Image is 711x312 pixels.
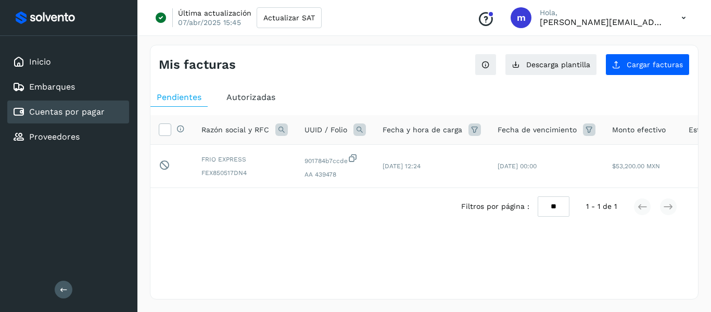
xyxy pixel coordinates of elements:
[29,57,51,67] a: Inicio
[612,124,666,135] span: Monto efectivo
[7,101,129,123] div: Cuentas por pagar
[201,124,269,135] span: Razón social y RFC
[540,8,665,17] p: Hola,
[304,153,366,166] span: 901784b7ccde
[178,8,251,18] p: Última actualización
[257,7,322,28] button: Actualizar SAT
[29,107,105,117] a: Cuentas por pagar
[612,163,660,170] span: $53,200.00 MXN
[7,76,129,98] div: Embarques
[29,82,75,92] a: Embarques
[540,17,665,27] p: martin.golarte@otarlogistics.com
[304,124,347,135] span: UUID / Folio
[526,61,590,68] span: Descarga plantilla
[605,54,690,76] button: Cargar facturas
[7,126,129,148] div: Proveedores
[201,155,288,164] span: FRIO EXPRESS
[383,124,462,135] span: Fecha y hora de carga
[586,201,617,212] span: 1 - 1 de 1
[498,163,537,170] span: [DATE] 00:00
[159,57,236,72] h4: Mis facturas
[201,168,288,178] span: FEX850517DN4
[29,132,80,142] a: Proveedores
[383,163,421,170] span: [DATE] 12:24
[7,51,129,73] div: Inicio
[461,201,529,212] span: Filtros por página :
[157,92,201,102] span: Pendientes
[505,54,597,76] button: Descarga plantilla
[498,124,577,135] span: Fecha de vencimiento
[304,170,366,179] span: AA 439478
[178,18,241,27] p: 07/abr/2025 15:45
[263,14,315,21] span: Actualizar SAT
[226,92,275,102] span: Autorizadas
[627,61,683,68] span: Cargar facturas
